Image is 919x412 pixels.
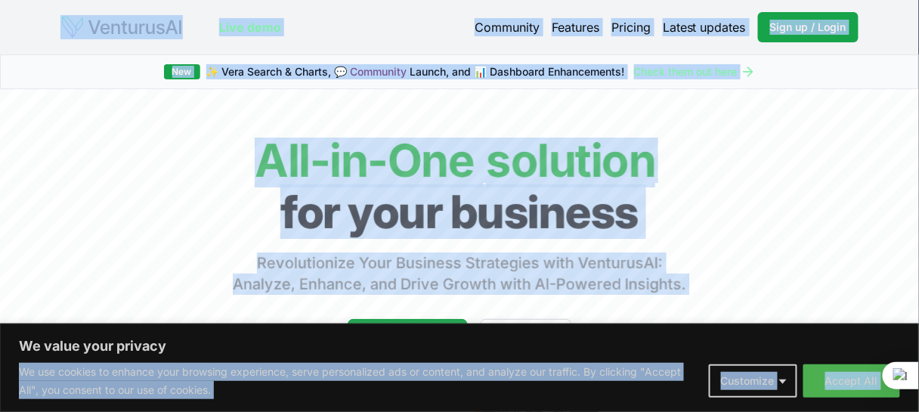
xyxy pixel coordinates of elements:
[611,18,651,36] a: Pricing
[206,64,625,79] span: ✨ Vera Search & Charts, 💬 Launch, and 📊 Dashboard Enhancements!
[60,15,183,39] img: logo
[219,18,281,36] a: Live demo
[480,319,572,357] a: Live Demo
[758,12,859,42] a: Sign up / Login
[348,319,468,357] a: Start for free
[19,363,698,399] p: We use cookies to enhance your browsing experience, serve personalized ads or content, and analyz...
[803,364,900,398] button: Accept All
[709,364,797,398] button: Customize
[634,64,756,79] a: Check them out here
[351,65,407,78] a: Community
[552,18,599,36] a: Features
[164,64,200,79] div: New
[770,20,846,35] span: Sign up / Login
[475,18,540,36] a: Community
[663,18,746,36] a: Latest updates
[19,337,900,355] p: We value your privacy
